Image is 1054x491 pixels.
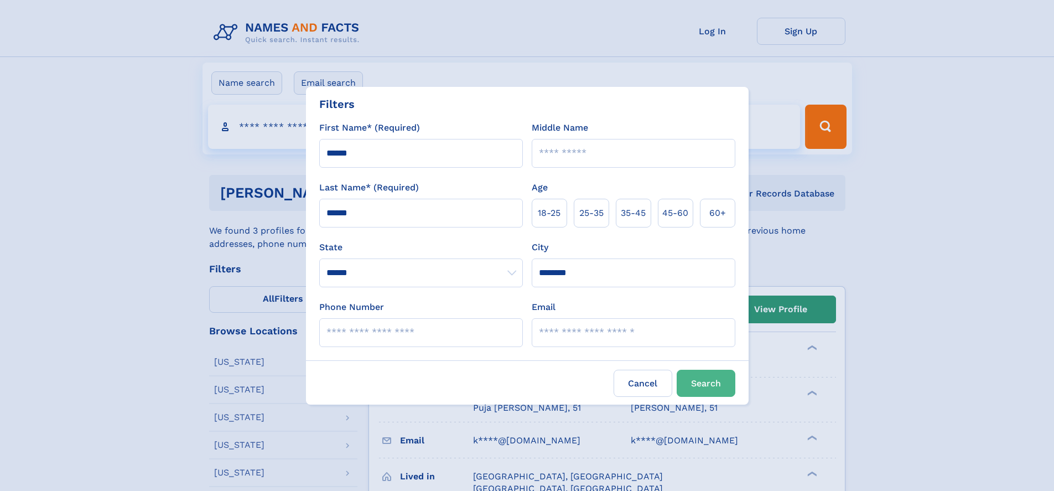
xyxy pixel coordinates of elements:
label: Last Name* (Required) [319,181,419,194]
label: State [319,241,523,254]
span: 25‑35 [579,206,604,220]
span: 35‑45 [621,206,646,220]
label: City [532,241,548,254]
label: Phone Number [319,301,384,314]
label: First Name* (Required) [319,121,420,135]
label: Middle Name [532,121,588,135]
label: Cancel [614,370,672,397]
div: Filters [319,96,355,112]
span: 60+ [709,206,726,220]
label: Age [532,181,548,194]
span: 45‑60 [662,206,688,220]
label: Email [532,301,555,314]
span: 18‑25 [538,206,560,220]
button: Search [677,370,735,397]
